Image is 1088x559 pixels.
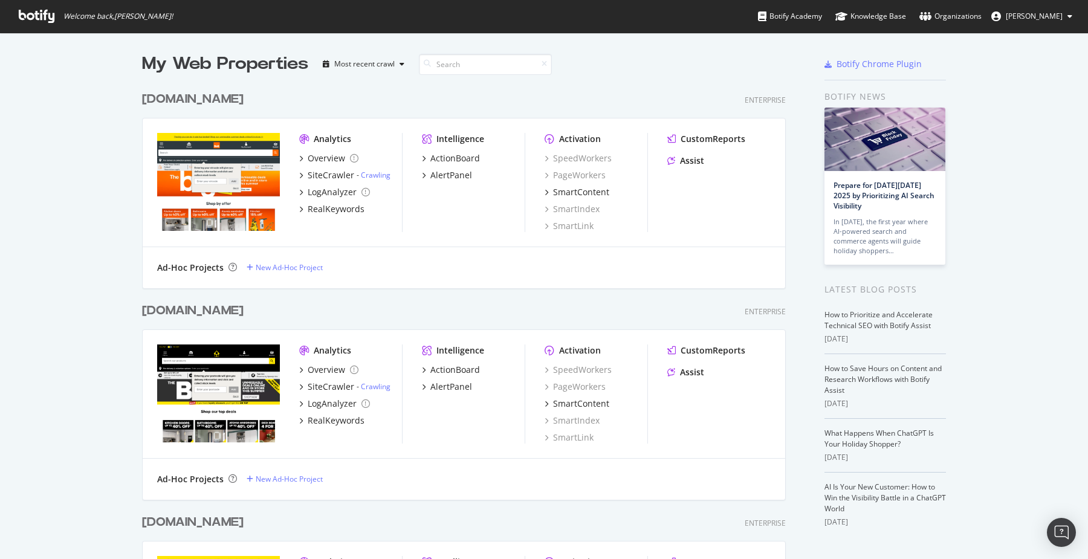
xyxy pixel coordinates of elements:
[834,180,934,211] a: Prepare for [DATE][DATE] 2025 by Prioritizing AI Search Visibility
[919,10,982,22] div: Organizations
[142,514,244,531] div: [DOMAIN_NAME]
[834,217,936,256] div: In [DATE], the first year where AI-powered search and commerce agents will guide holiday shoppers…
[142,91,244,108] div: [DOMAIN_NAME]
[745,95,786,105] div: Enterprise
[837,58,922,70] div: Botify Chrome Plugin
[299,415,364,427] a: RealKeywords
[824,363,942,395] a: How to Save Hours on Content and Research Workflows with Botify Assist
[142,302,244,320] div: [DOMAIN_NAME]
[745,518,786,528] div: Enterprise
[299,186,370,198] a: LogAnalyzer
[299,381,390,393] a: SiteCrawler- Crawling
[157,133,280,231] img: www.diy.ie
[1047,518,1076,547] div: Open Intercom Messenger
[256,262,323,273] div: New Ad-Hoc Project
[357,381,390,392] div: -
[545,364,612,376] a: SpeedWorkers
[142,514,248,531] a: [DOMAIN_NAME]
[824,58,922,70] a: Botify Chrome Plugin
[553,398,609,410] div: SmartContent
[299,398,370,410] a: LogAnalyzer
[308,152,345,164] div: Overview
[430,381,472,393] div: AlertPanel
[545,152,612,164] a: SpeedWorkers
[667,344,745,357] a: CustomReports
[334,60,395,68] div: Most recent crawl
[824,517,946,528] div: [DATE]
[824,309,933,331] a: How to Prioritize and Accelerate Technical SEO with Botify Assist
[142,302,248,320] a: [DOMAIN_NAME]
[545,169,606,181] a: PageWorkers
[308,186,357,198] div: LogAnalyzer
[824,108,945,171] img: Prepare for Black Friday 2025 by Prioritizing AI Search Visibility
[247,262,323,273] a: New Ad-Hoc Project
[314,133,351,145] div: Analytics
[63,11,173,21] span: Welcome back, [PERSON_NAME] !
[545,431,594,444] a: SmartLink
[430,169,472,181] div: AlertPanel
[157,262,224,274] div: Ad-Hoc Projects
[545,203,600,215] a: SmartIndex
[545,415,600,427] a: SmartIndex
[318,54,409,74] button: Most recent crawl
[824,398,946,409] div: [DATE]
[142,91,248,108] a: [DOMAIN_NAME]
[430,152,480,164] div: ActionBoard
[436,344,484,357] div: Intelligence
[357,170,390,180] div: -
[758,10,822,22] div: Botify Academy
[824,90,946,103] div: Botify news
[247,474,323,484] a: New Ad-Hoc Project
[436,133,484,145] div: Intelligence
[559,133,601,145] div: Activation
[824,452,946,463] div: [DATE]
[667,155,704,167] a: Assist
[157,344,280,442] img: www.trade-point.co.uk
[545,220,594,232] a: SmartLink
[308,364,345,376] div: Overview
[430,364,480,376] div: ActionBoard
[299,169,390,181] a: SiteCrawler- Crawling
[422,364,480,376] a: ActionBoard
[142,52,308,76] div: My Web Properties
[680,366,704,378] div: Assist
[824,482,946,514] a: AI Is Your New Customer: How to Win the Visibility Battle in a ChatGPT World
[256,474,323,484] div: New Ad-Hoc Project
[681,344,745,357] div: CustomReports
[422,152,480,164] a: ActionBoard
[308,203,364,215] div: RealKeywords
[681,133,745,145] div: CustomReports
[545,381,606,393] a: PageWorkers
[545,398,609,410] a: SmartContent
[824,283,946,296] div: Latest Blog Posts
[745,306,786,317] div: Enterprise
[299,203,364,215] a: RealKeywords
[308,381,354,393] div: SiteCrawler
[422,169,472,181] a: AlertPanel
[361,170,390,180] a: Crawling
[361,381,390,392] a: Crawling
[299,364,358,376] a: Overview
[667,133,745,145] a: CustomReports
[553,186,609,198] div: SmartContent
[824,428,934,449] a: What Happens When ChatGPT Is Your Holiday Shopper?
[299,152,358,164] a: Overview
[835,10,906,22] div: Knowledge Base
[419,54,552,75] input: Search
[667,366,704,378] a: Assist
[308,398,357,410] div: LogAnalyzer
[559,344,601,357] div: Activation
[982,7,1082,26] button: [PERSON_NAME]
[308,415,364,427] div: RealKeywords
[422,381,472,393] a: AlertPanel
[1006,11,1063,21] span: Sofia Gruss
[680,155,704,167] div: Assist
